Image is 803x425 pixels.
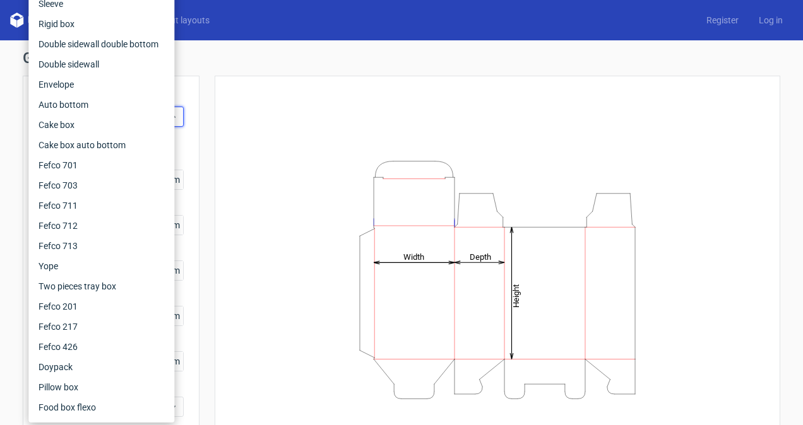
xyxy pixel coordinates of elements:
[33,155,169,175] div: Fefco 701
[696,14,749,26] a: Register
[33,236,169,256] div: Fefco 713
[403,252,424,261] tspan: Width
[33,14,169,34] div: Rigid box
[33,397,169,417] div: Food box flexo
[33,34,169,54] div: Double sidewall double bottom
[749,14,793,26] a: Log in
[470,252,491,261] tspan: Depth
[33,377,169,397] div: Pillow box
[144,14,220,26] a: Diecut layouts
[33,95,169,115] div: Auto bottom
[33,135,169,155] div: Cake box auto bottom
[23,50,780,66] h1: Generate new dieline
[33,337,169,357] div: Fefco 426
[33,74,169,95] div: Envelope
[33,256,169,276] div: Yope
[33,276,169,296] div: Two pieces tray box
[33,317,169,337] div: Fefco 217
[511,284,521,307] tspan: Height
[33,216,169,236] div: Fefco 712
[33,54,169,74] div: Double sidewall
[33,175,169,195] div: Fefco 703
[33,195,169,216] div: Fefco 711
[33,357,169,377] div: Doypack
[33,296,169,317] div: Fefco 201
[33,115,169,135] div: Cake box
